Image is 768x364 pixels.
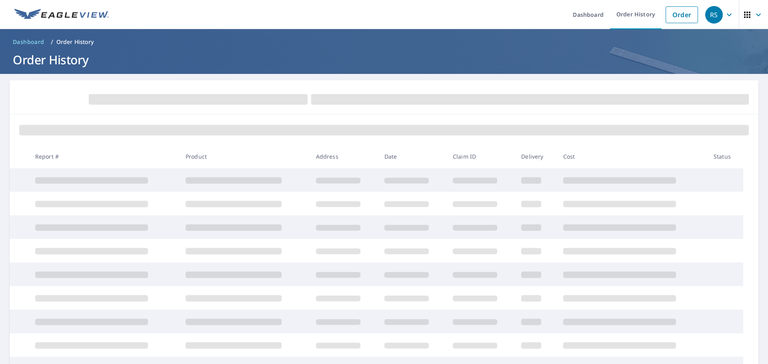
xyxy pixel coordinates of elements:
th: Status [707,145,743,168]
p: Order History [56,38,94,46]
th: Claim ID [446,145,515,168]
div: RS [705,6,723,24]
a: Order [666,6,698,23]
span: Dashboard [13,38,44,46]
th: Date [378,145,446,168]
th: Product [179,145,310,168]
li: / [51,37,53,47]
h1: Order History [10,52,758,68]
img: EV Logo [14,9,109,21]
th: Address [310,145,378,168]
nav: breadcrumb [10,36,758,48]
th: Report # [29,145,179,168]
th: Cost [557,145,707,168]
th: Delivery [515,145,556,168]
a: Dashboard [10,36,48,48]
